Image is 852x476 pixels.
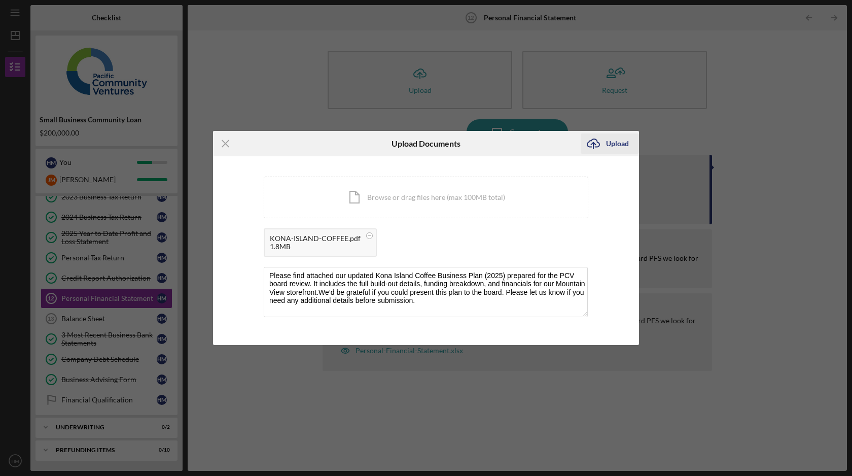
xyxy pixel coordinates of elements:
div: KONA-ISLAND-COFFEE.pdf [270,234,361,243]
div: 1.8MB [270,243,361,251]
textarea: Please find attached our updated Kona Island Coffee Business Plan (2025) prepared for the PCV boa... [264,267,588,317]
div: Upload [606,133,629,154]
h6: Upload Documents [392,139,460,148]
button: Upload [581,133,639,154]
